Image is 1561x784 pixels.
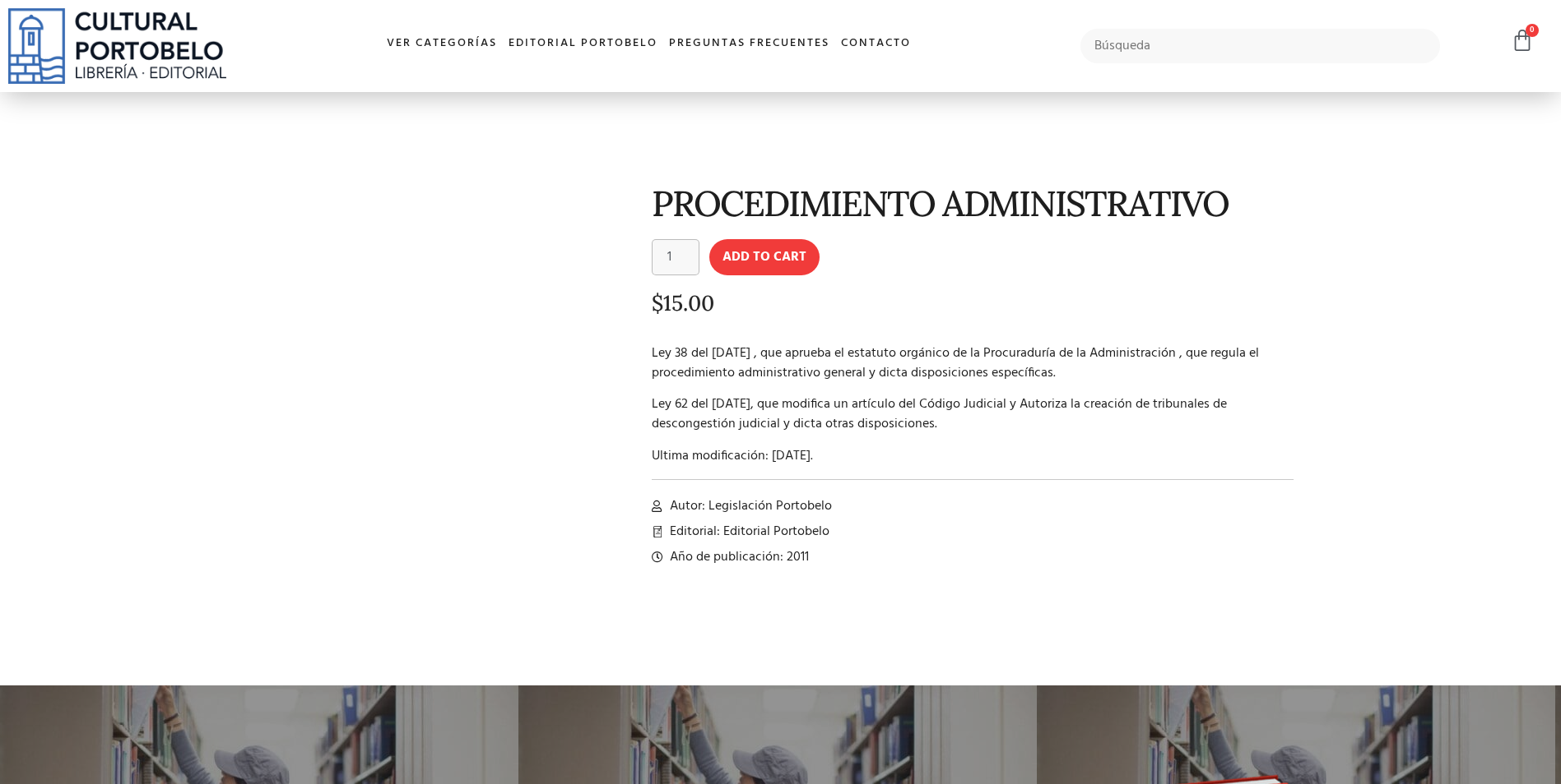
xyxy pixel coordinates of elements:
input: Búsqueda [1080,29,1440,63]
span: 0 [1526,24,1539,37]
p: Ley 62 del [DATE], que modifica un artículo del Código Judicial y Autoriza la creación de tribuna... [652,394,1294,434]
span: Autor: Legislación Portobelo [666,496,832,516]
a: 0 [1511,29,1534,53]
bdi: 15.00 [652,289,714,316]
span: Editorial: Editorial Portobelo [666,522,829,542]
a: Ver Categorías [381,26,503,62]
a: Editorial Portobelo [503,26,663,62]
input: Product quantity [652,239,699,275]
h1: PROCEDIMIENTO ADMINISTRATIVO [652,184,1294,223]
p: Ultima modificación: [DATE]. [652,446,1294,466]
span: $ [652,289,663,316]
button: Add to cart [709,239,820,275]
span: Año de publicación: 2011 [666,547,809,567]
p: Ley 38 del [DATE] , que aprueba el estatuto orgánico de la Procuraduría de la Administración , qu... [652,344,1294,383]
a: Preguntas frecuentes [663,26,835,62]
a: Contacto [835,26,917,62]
